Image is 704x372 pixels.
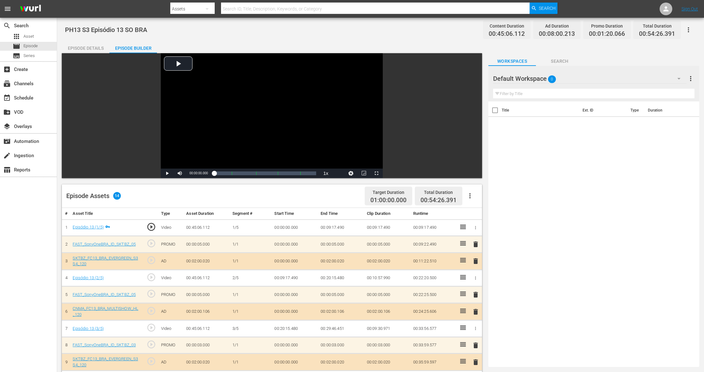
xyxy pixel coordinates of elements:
[159,320,184,337] td: Video
[364,253,411,270] td: 00:02:00.020
[159,236,184,253] td: PROMO
[62,286,70,303] td: 5
[3,22,11,29] span: Search
[147,239,156,248] span: play_circle_outline
[147,306,156,316] span: play_circle_outline
[318,320,364,337] td: 00:29:46.451
[65,26,147,34] span: PH13 S3 Episódio 13 SO BRA
[3,123,11,130] span: Overlays
[472,341,479,350] button: delete
[364,236,411,253] td: 00:00:05.000
[272,253,318,270] td: 00:00:00.000
[370,188,407,197] div: Target Duration
[539,3,556,14] span: Search
[159,208,184,220] th: Type
[173,169,186,178] button: Mute
[62,337,70,354] td: 8
[230,236,272,253] td: 1/1
[62,41,109,56] div: Episode Details
[411,236,457,253] td: 00:09:22.490
[73,326,103,331] a: Episódio 13 (3/5)
[70,208,141,220] th: Asset Title
[411,354,457,371] td: 00:35:59.597
[272,270,318,286] td: 00:09:17.490
[62,320,70,337] td: 7
[230,354,272,371] td: 1/1
[318,337,364,354] td: 00:00:03.000
[3,152,11,159] span: Ingestion
[472,257,479,265] span: delete
[3,108,11,116] span: VOD
[23,43,38,49] span: Episode
[272,208,318,220] th: Start Time
[639,30,675,38] span: 00:54:26.391
[411,208,457,220] th: Runtime
[147,273,156,282] span: play_circle_outline
[113,192,121,200] span: 14
[62,41,109,53] button: Episode Details
[62,236,70,253] td: 2
[109,41,157,53] button: Episode Builder
[147,289,156,298] span: play_circle_outline
[184,354,230,371] td: 00:02:00.020
[13,52,20,60] span: Series
[62,354,70,371] td: 9
[73,356,138,367] a: SKTBZ_FC13_BRA_EVERGREEN_S3S4_120
[472,307,479,316] button: delete
[472,308,479,316] span: delete
[345,169,357,178] button: Jump To Time
[230,286,272,303] td: 1/1
[15,2,46,16] img: ans4CAIJ8jUAAAAAAAAAAAAAAAAAAAAAAAAgQb4GAAAAAAAAAAAAAAAAAAAAAAAAJMjXAAAAAAAAAAAAAAAAAAAAAAAAgAT5G...
[472,240,479,249] button: delete
[184,286,230,303] td: 00:00:05.000
[184,236,230,253] td: 00:00:05.000
[681,6,698,11] a: Sign Out
[189,171,208,175] span: 00:00:00.000
[62,253,70,270] td: 3
[62,219,70,236] td: 1
[73,292,136,297] a: FAST_SonyOneBRA_ID_SKTBZ_05
[644,101,682,119] th: Duration
[627,101,644,119] th: Type
[272,286,318,303] td: 00:00:00.000
[147,255,156,265] span: play_circle_outline
[184,208,230,220] th: Asset Duration
[4,5,11,13] span: menu
[357,169,370,178] button: Picture-in-Picture
[364,270,411,286] td: 00:10:57.990
[411,303,457,320] td: 00:24:25.606
[539,22,575,30] div: Ad Duration
[318,354,364,371] td: 00:02:00.020
[639,22,675,30] div: Total Duration
[3,66,11,73] span: Create
[272,337,318,354] td: 00:00:00.000
[230,219,272,236] td: 1/5
[502,101,579,119] th: Title
[318,286,364,303] td: 00:00:05.000
[109,41,157,56] div: Episode Builder
[62,303,70,320] td: 6
[184,219,230,236] td: 00:45:06.112
[184,320,230,337] td: 00:45:06.112
[272,236,318,253] td: 00:00:00.000
[364,320,411,337] td: 00:09:30.971
[411,253,457,270] td: 00:11:22.510
[73,306,138,317] a: CNMA_FC13_BRA_MULTISHOW_HL_120
[214,171,316,175] div: Progress Bar
[272,320,318,337] td: 00:20:15.480
[230,253,272,270] td: 1/1
[23,33,34,40] span: Asset
[318,208,364,220] th: End Time
[13,42,20,50] span: Episode
[364,286,411,303] td: 00:00:05.000
[411,270,457,286] td: 00:22:20.500
[230,337,272,354] td: 1/1
[318,253,364,270] td: 00:02:00.020
[687,71,694,86] button: more_vert
[472,342,479,349] span: delete
[411,219,457,236] td: 00:09:17.490
[539,30,575,38] span: 00:08:00.213
[73,256,138,266] a: SKTBZ_FC13_BRA_EVERGREEN_S3S4_120
[23,53,35,59] span: Series
[73,225,103,229] a: Episódio 13 (1/5)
